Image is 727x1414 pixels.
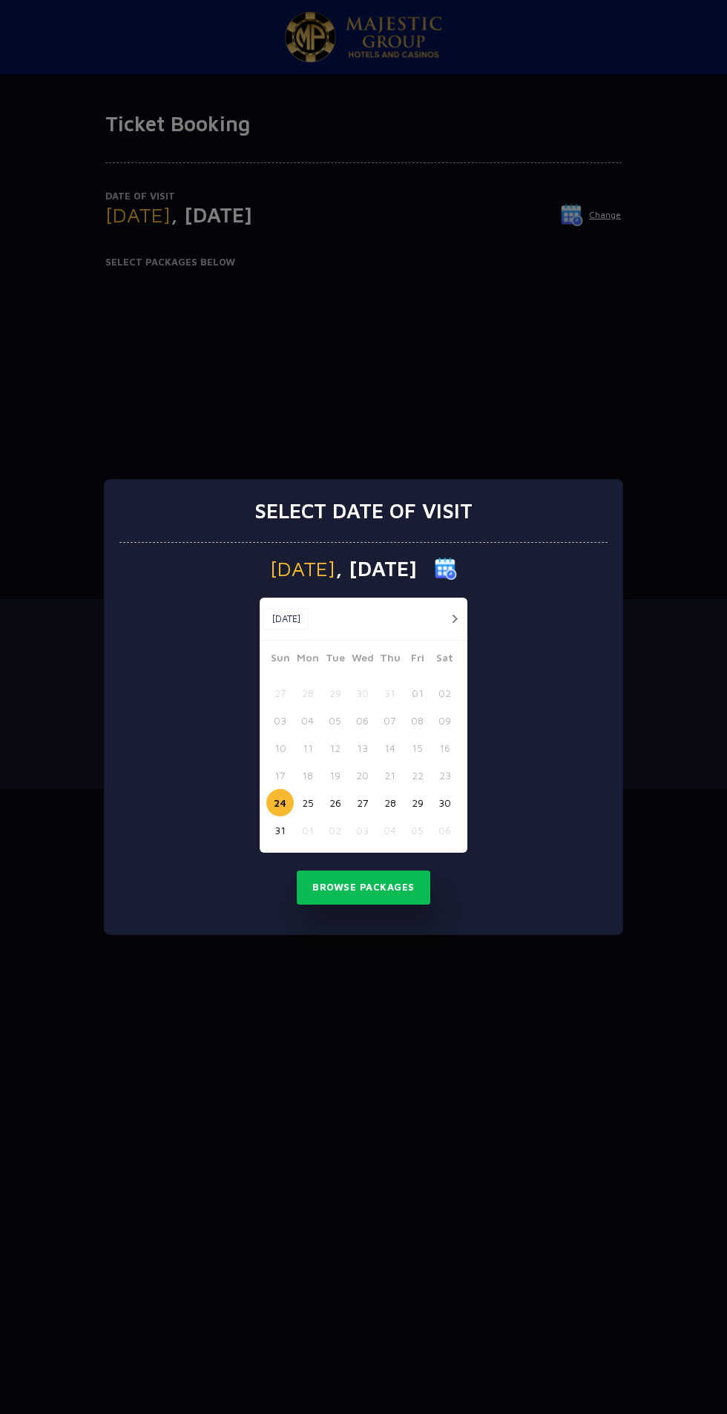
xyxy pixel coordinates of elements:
[435,558,457,580] img: calender icon
[431,816,458,844] button: 06
[321,816,349,844] button: 02
[431,761,458,789] button: 23
[431,707,458,734] button: 09
[321,679,349,707] button: 29
[266,679,294,707] button: 27
[294,734,321,761] button: 11
[404,789,431,816] button: 29
[431,789,458,816] button: 30
[376,707,404,734] button: 07
[376,734,404,761] button: 14
[270,558,335,579] span: [DATE]
[431,679,458,707] button: 02
[266,734,294,761] button: 10
[349,734,376,761] button: 13
[431,650,458,670] span: Sat
[263,608,309,630] button: [DATE]
[376,816,404,844] button: 04
[297,870,430,905] button: Browse Packages
[266,789,294,816] button: 24
[266,816,294,844] button: 31
[404,707,431,734] button: 08
[404,679,431,707] button: 01
[294,650,321,670] span: Mon
[349,650,376,670] span: Wed
[321,761,349,789] button: 19
[321,650,349,670] span: Tue
[376,789,404,816] button: 28
[349,789,376,816] button: 27
[294,789,321,816] button: 25
[349,707,376,734] button: 06
[294,707,321,734] button: 04
[431,734,458,761] button: 16
[266,650,294,670] span: Sun
[349,816,376,844] button: 03
[294,679,321,707] button: 28
[376,650,404,670] span: Thu
[376,761,404,789] button: 21
[404,650,431,670] span: Fri
[321,789,349,816] button: 26
[321,707,349,734] button: 05
[349,679,376,707] button: 30
[404,816,431,844] button: 05
[294,816,321,844] button: 01
[376,679,404,707] button: 31
[254,498,473,523] h3: Select date of visit
[404,761,431,789] button: 22
[335,558,417,579] span: , [DATE]
[349,761,376,789] button: 20
[266,761,294,789] button: 17
[266,707,294,734] button: 03
[404,734,431,761] button: 15
[294,761,321,789] button: 18
[321,734,349,761] button: 12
